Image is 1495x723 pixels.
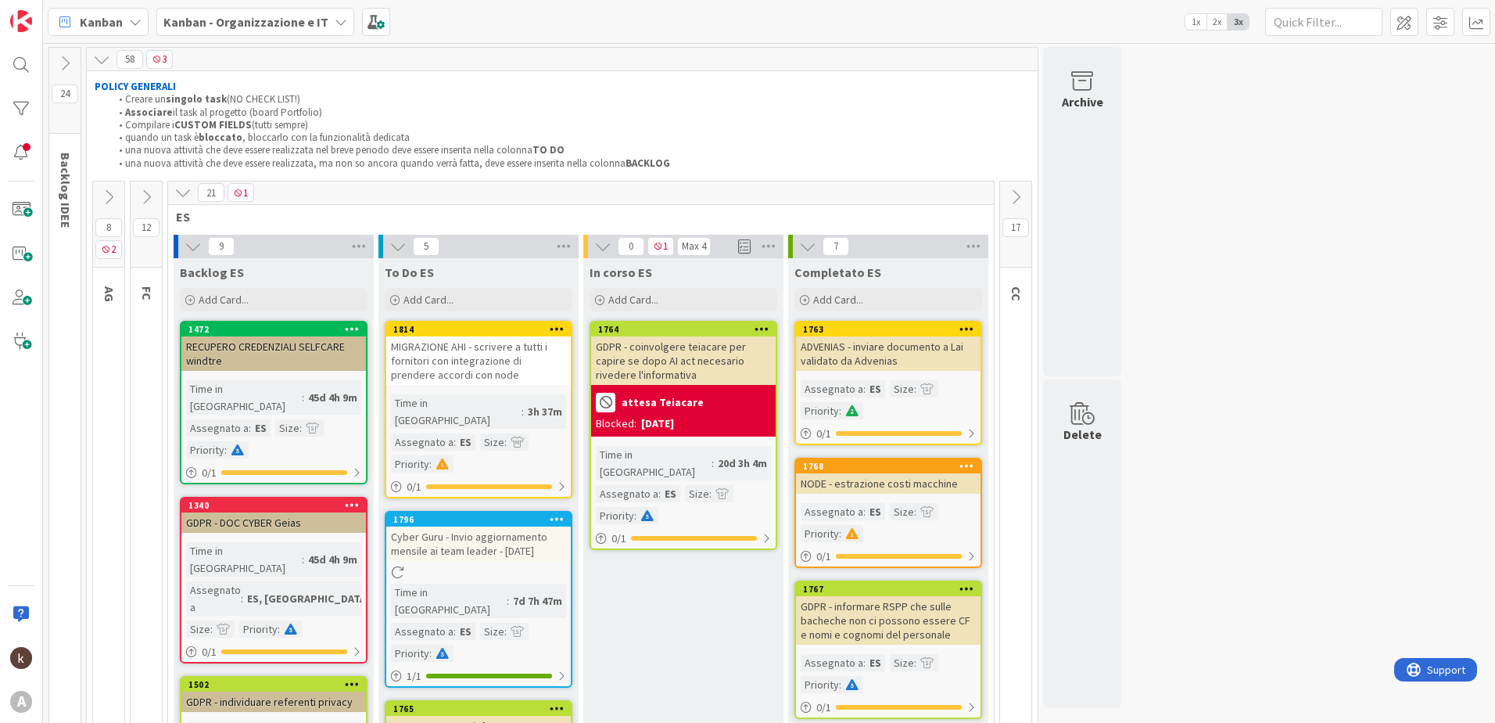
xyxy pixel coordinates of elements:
div: 7d 7h 47m [509,592,566,610]
div: 0/1 [591,529,776,549]
span: : [507,592,509,610]
span: 9 [208,237,235,256]
strong: Associare [125,106,173,119]
div: Size [480,623,504,640]
div: 1765 [393,703,571,714]
span: Backlog ES [180,264,244,280]
span: : [302,551,304,568]
div: 1764 [591,322,776,336]
span: : [863,503,866,520]
span: To Do ES [385,264,434,280]
div: Time in [GEOGRAPHIC_DATA] [596,446,712,480]
strong: singolo task [166,92,227,106]
span: 12 [133,218,160,237]
span: : [224,441,227,459]
div: 1340 [181,498,366,513]
div: ES [251,419,271,437]
li: Compilare i (tutti sempre) [110,119,1031,131]
div: ADVENIAS - inviare documento a Lai validato da Advenias [796,336,981,371]
div: 1472RECUPERO CREDENZIALI SELFCARE windtre [181,322,366,371]
div: 20d 3h 4m [714,455,771,472]
span: : [839,676,841,693]
div: 1767 [796,582,981,596]
span: Completato ES [794,264,881,280]
span: : [914,380,916,397]
div: Max 4 [682,243,706,250]
div: ES [456,433,475,451]
div: Priority [801,525,839,542]
span: Add Card... [608,293,658,307]
span: : [504,623,507,640]
div: 0/1 [386,477,571,497]
li: il task al progetto (board Portfolio) [110,106,1031,119]
strong: bloccato [199,131,242,144]
div: RECUPERO CREDENZIALI SELFCARE windtre [181,336,366,371]
div: ES [866,654,885,671]
div: Assegnato a [801,503,863,520]
div: Size [890,654,914,671]
div: 1767GDPR - informare RSPP che sulle bacheche non ci possono essere CF e nomi e cognomi del personale [796,582,981,645]
span: 2x [1206,14,1228,30]
span: Kanban [80,13,123,31]
div: 45d 4h 9m [304,389,361,406]
span: 17 [1002,218,1029,237]
span: 1 [647,237,674,256]
span: : [429,645,432,662]
span: Add Card... [199,293,249,307]
span: : [914,503,916,520]
div: Archive [1062,92,1103,111]
strong: POLICY GENERALI [95,80,176,93]
div: 1340GDPR - DOC CYBER Geias [181,498,366,533]
a: 1767GDPR - informare RSPP che sulle bacheche non ci possono essere CF e nomi e cognomi del person... [794,581,982,719]
div: 0/1 [181,463,366,483]
div: Priority [801,402,839,419]
span: 7 [823,237,849,256]
span: 0 / 1 [816,700,831,716]
div: Size [186,620,210,638]
div: A [10,691,32,713]
span: 21 [198,183,224,202]
span: 3 [146,50,173,69]
div: Priority [801,676,839,693]
a: 1763ADVENIAS - inviare documento a Lai validato da AdveniasAssegnato a:ESSize:Priority:0/1 [794,321,982,445]
span: : [863,654,866,671]
div: Assegnato a [186,419,249,437]
span: : [863,380,866,397]
div: Assegnato a [801,654,863,671]
span: 24 [52,85,78,103]
span: FC [139,286,155,300]
div: Blocked: [596,415,636,432]
div: 1796 [393,514,571,525]
div: GDPR - informare RSPP che sulle bacheche non ci possono essere CF e nomi e cognomi del personale [796,596,981,645]
a: 1340GDPR - DOC CYBER GeiasTime in [GEOGRAPHIC_DATA]:45d 4h 9mAssegnato a:ES, [GEOGRAPHIC_DATA]Siz... [180,497,367,664]
span: 0 / 1 [202,465,217,481]
div: 0/1 [796,698,981,718]
span: : [210,620,213,638]
a: 1768NODE - estrazione costi macchineAssegnato a:ESSize:Priority:0/1 [794,458,982,568]
span: : [914,654,916,671]
span: : [429,455,432,473]
div: Time in [GEOGRAPHIC_DATA] [186,542,302,577]
span: 1 [228,183,254,202]
img: Visit kanbanzone.com [10,10,32,32]
div: Priority [391,455,429,473]
div: 1765 [386,702,571,716]
b: attesa Teiacare [622,397,704,408]
a: 1764GDPR - coinvolgere teiacare per capire se dopo AI act necesario rivedere l'informativaattesa ... [590,321,777,550]
span: : [634,507,636,524]
b: Kanban - Organizzazione e IT [163,14,328,30]
div: GDPR - DOC CYBER Geias [181,513,366,533]
div: 1/1 [386,667,571,686]
li: quando un task è , bloccarlo con la funzionalità dedicata [110,131,1031,144]
a: 1814MIGRAZIONE AHI - scrivere a tutti i fornitori con integrazione di prendere accordi con nodeTi... [385,321,572,498]
span: : [241,590,243,607]
div: Size [890,503,914,520]
strong: TO DO [532,143,565,156]
div: 1814MIGRAZIONE AHI - scrivere a tutti i fornitori con integrazione di prendere accordi con node [386,322,571,385]
div: ES [866,503,885,520]
div: Cyber Guru - Invio aggiornamento mensile ai team leader - [DATE] [386,527,571,561]
span: 2 [95,240,122,259]
li: una nuova attività che deve essere realizzata, ma non so ancora quando verrà fatta, deve essere i... [110,157,1031,170]
div: Priority [391,645,429,662]
div: 1768NODE - estrazione costi macchine [796,459,981,494]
